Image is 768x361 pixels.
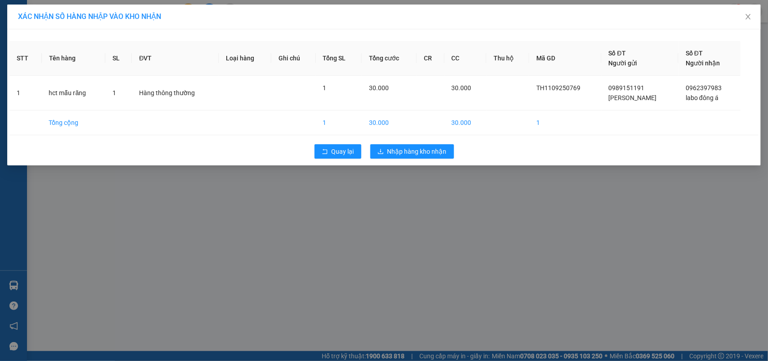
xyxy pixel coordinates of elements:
[362,41,417,76] th: Tổng cước
[9,76,42,110] td: 1
[105,41,132,76] th: SL
[316,110,362,135] td: 1
[132,41,218,76] th: ĐVT
[362,110,417,135] td: 30.000
[609,50,626,57] span: Số ĐT
[316,41,362,76] th: Tổng SL
[377,148,384,155] span: download
[445,41,487,76] th: CC
[42,41,106,76] th: Tên hàng
[314,144,361,159] button: rollbackQuay lại
[42,76,106,110] td: hct mẫu răng
[529,41,601,76] th: Mã GD
[323,84,327,91] span: 1
[9,41,42,76] th: STT
[271,41,316,76] th: Ghi chú
[529,110,601,135] td: 1
[445,110,487,135] td: 30.000
[536,84,580,91] span: TH1109250769
[686,59,720,67] span: Người nhận
[132,76,218,110] td: Hàng thông thường
[219,41,271,76] th: Loại hàng
[322,148,328,155] span: rollback
[112,89,116,96] span: 1
[18,12,161,21] span: XÁC NHẬN SỐ HÀNG NHẬP VÀO KHO NHẬN
[609,84,645,91] span: 0989151191
[417,41,445,76] th: CR
[387,146,447,156] span: Nhập hàng kho nhận
[332,146,354,156] span: Quay lại
[686,50,703,57] span: Số ĐT
[486,41,529,76] th: Thu hộ
[736,5,761,30] button: Close
[609,94,657,101] span: [PERSON_NAME]
[369,84,389,91] span: 30.000
[745,13,752,20] span: close
[609,59,638,67] span: Người gửi
[42,110,106,135] td: Tổng cộng
[686,94,719,101] span: labo đông á
[452,84,472,91] span: 30.000
[686,84,722,91] span: 0962397983
[370,144,454,159] button: downloadNhập hàng kho nhận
